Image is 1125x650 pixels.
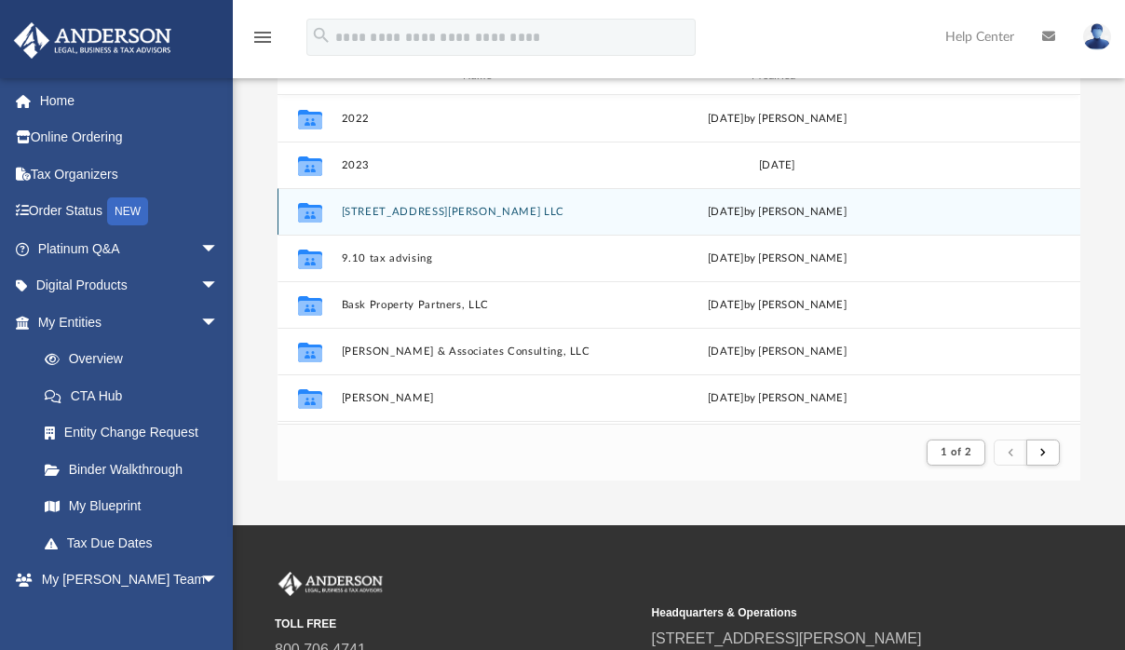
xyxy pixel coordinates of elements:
a: Tax Organizers [13,156,247,193]
small: Headquarters & Operations [652,604,1016,621]
div: [DATE] by [PERSON_NAME] [634,204,919,221]
a: Entity Change Request [26,414,247,452]
a: Online Ordering [13,119,247,156]
div: [DATE] by [PERSON_NAME] [634,390,919,407]
a: Overview [26,341,247,378]
i: menu [251,26,274,48]
a: My Entitiesarrow_drop_down [13,304,247,341]
button: Bask Property Partners, LLC [341,299,626,311]
div: [DATE] by [PERSON_NAME] [634,111,919,128]
a: Order StatusNEW [13,193,247,231]
a: menu [251,35,274,48]
a: Binder Walkthrough [26,451,247,488]
span: arrow_drop_down [200,562,237,600]
div: [DATE] by [PERSON_NAME] [634,251,919,267]
span: arrow_drop_down [200,304,237,342]
button: 2023 [341,159,626,171]
i: search [311,25,332,46]
div: grid [278,95,1080,425]
button: [PERSON_NAME] & Associates Consulting, LLC [341,345,626,358]
button: [STREET_ADDRESS][PERSON_NAME] LLC [341,206,626,218]
button: [PERSON_NAME] [341,392,626,404]
a: Digital Productsarrow_drop_down [13,267,247,305]
span: 1 of 2 [941,447,971,457]
a: Platinum Q&Aarrow_drop_down [13,230,247,267]
div: [DATE] [634,157,919,174]
a: Tax Due Dates [26,524,247,562]
button: 2022 [341,113,626,125]
button: 1 of 2 [927,440,985,466]
div: NEW [107,197,148,225]
a: [STREET_ADDRESS][PERSON_NAME] [652,630,922,646]
a: My [PERSON_NAME] Teamarrow_drop_down [13,562,237,599]
div: [DATE] by [PERSON_NAME] [634,344,919,360]
span: arrow_drop_down [200,230,237,268]
small: TOLL FREE [275,616,639,632]
a: Home [13,82,247,119]
span: arrow_drop_down [200,267,237,305]
a: CTA Hub [26,377,247,414]
div: [DATE] by [PERSON_NAME] [634,297,919,314]
img: Anderson Advisors Platinum Portal [275,572,386,596]
img: Anderson Advisors Platinum Portal [8,22,177,59]
img: User Pic [1083,23,1111,50]
button: 9.10 tax advising [341,252,626,264]
a: My Blueprint [26,488,237,525]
